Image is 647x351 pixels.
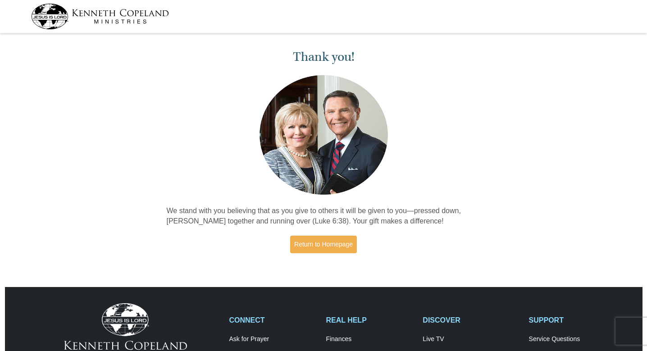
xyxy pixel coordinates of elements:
h2: DISCOVER [423,316,519,324]
a: Finances [326,335,413,343]
a: Live TV [423,335,519,343]
h1: Thank you! [167,50,481,64]
h2: CONNECT [229,316,317,324]
img: kcm-header-logo.svg [31,4,169,29]
h2: REAL HELP [326,316,413,324]
p: We stand with you believing that as you give to others it will be given to you—pressed down, [PER... [167,206,481,227]
img: Kenneth and Gloria [257,73,390,197]
h2: SUPPORT [529,316,616,324]
a: Ask for Prayer [229,335,317,343]
a: Return to Homepage [290,236,357,253]
a: Service Questions [529,335,616,343]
